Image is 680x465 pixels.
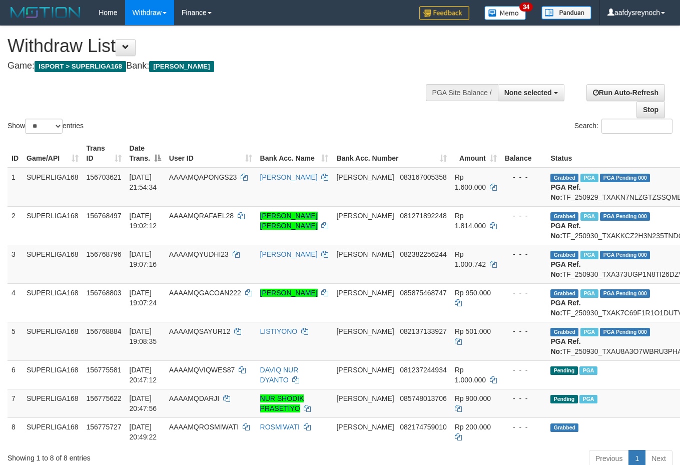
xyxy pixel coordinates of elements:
div: Showing 1 to 8 of 8 entries [8,449,276,463]
span: Copy 085875468747 to clipboard [400,289,446,297]
td: 1 [8,168,23,207]
td: 8 [8,417,23,446]
td: 3 [8,245,23,283]
td: SUPERLIGA168 [23,283,83,322]
span: Rp 900.000 [455,394,491,402]
th: Game/API: activate to sort column ascending [23,139,83,168]
span: Rp 200.000 [455,423,491,431]
span: AAAAMQVIQWES87 [169,366,235,374]
span: Copy 082382256244 to clipboard [400,250,446,258]
th: Date Trans.: activate to sort column descending [126,139,165,168]
img: panduan.png [541,6,591,20]
span: [PERSON_NAME] [336,173,394,181]
span: Copy 085748013706 to clipboard [400,394,446,402]
a: [PERSON_NAME] [260,250,318,258]
span: [PERSON_NAME] [336,423,394,431]
td: 4 [8,283,23,322]
span: AAAAMQAPONGS23 [169,173,237,181]
span: PGA Pending [600,328,650,336]
input: Search: [601,119,672,134]
span: Rp 1.600.000 [455,173,486,191]
span: Copy 081271892248 to clipboard [400,212,446,220]
span: Copy 083167005358 to clipboard [400,173,446,181]
span: 156768884 [87,327,122,335]
div: - - - [505,249,543,259]
span: Rp 950.000 [455,289,491,297]
th: Balance [501,139,547,168]
span: Marked by aafsoumeymey [580,328,598,336]
span: Copy 082174759010 to clipboard [400,423,446,431]
span: 34 [519,3,533,12]
div: - - - [505,211,543,221]
td: SUPERLIGA168 [23,168,83,207]
span: Marked by aafsoumeymey [579,366,597,375]
td: 2 [8,206,23,245]
span: Pending [550,366,577,375]
td: SUPERLIGA168 [23,322,83,360]
h4: Game: Bank: [8,61,443,71]
div: - - - [505,172,543,182]
a: [PERSON_NAME] [260,173,318,181]
span: PGA Pending [600,289,650,298]
img: Button%20Memo.svg [484,6,526,20]
span: Rp 1.000.742 [455,250,486,268]
span: Marked by aafchhiseyha [580,174,598,182]
span: [PERSON_NAME] [336,250,394,258]
span: PGA Pending [600,251,650,259]
img: MOTION_logo.png [8,5,84,20]
span: Grabbed [550,423,578,432]
div: - - - [505,393,543,403]
td: SUPERLIGA168 [23,245,83,283]
a: [PERSON_NAME] [260,289,318,297]
div: - - - [505,288,543,298]
span: None selected [504,89,552,97]
span: [DATE] 21:54:34 [130,173,157,191]
span: 156768803 [87,289,122,297]
span: Copy 082137133927 to clipboard [400,327,446,335]
span: Marked by aafsoumeymey [580,289,598,298]
img: Feedback.jpg [419,6,469,20]
b: PGA Ref. No: [550,260,580,278]
span: Rp 1.000.000 [455,366,486,384]
span: Grabbed [550,174,578,182]
span: 156768497 [87,212,122,220]
td: SUPERLIGA168 [23,389,83,417]
b: PGA Ref. No: [550,299,580,317]
label: Search: [574,119,672,134]
td: 7 [8,389,23,417]
span: Grabbed [550,328,578,336]
th: Trans ID: activate to sort column ascending [83,139,126,168]
span: AAAAMQYUDHI23 [169,250,229,258]
div: - - - [505,422,543,432]
span: Pending [550,395,577,403]
td: SUPERLIGA168 [23,206,83,245]
span: Copy 081237244934 to clipboard [400,366,446,374]
span: AAAAMQDARJI [169,394,219,402]
th: ID [8,139,23,168]
th: Amount: activate to sort column ascending [451,139,501,168]
span: [DATE] 19:07:24 [130,289,157,307]
span: Rp 1.814.000 [455,212,486,230]
span: AAAAMQSAYUR12 [169,327,231,335]
span: [DATE] 19:02:12 [130,212,157,230]
span: PGA Pending [600,212,650,221]
span: [PERSON_NAME] [336,212,394,220]
a: DAVIQ NUR DYANTO [260,366,299,384]
span: [DATE] 19:07:16 [130,250,157,268]
span: Rp 501.000 [455,327,491,335]
th: User ID: activate to sort column ascending [165,139,256,168]
span: 156775727 [87,423,122,431]
span: 156775581 [87,366,122,374]
div: - - - [505,365,543,375]
span: [DATE] 20:49:22 [130,423,157,441]
div: PGA Site Balance / [426,84,498,101]
span: AAAAMQROSMIWATI [169,423,239,431]
span: 156703621 [87,173,122,181]
span: Grabbed [550,212,578,221]
td: SUPERLIGA168 [23,360,83,389]
a: LISTIYONO [260,327,298,335]
span: [PERSON_NAME] [336,366,394,374]
span: AAAAMQRAFAEL28 [169,212,234,220]
a: [PERSON_NAME] [PERSON_NAME] [260,212,318,230]
h1: Withdraw List [8,36,443,56]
